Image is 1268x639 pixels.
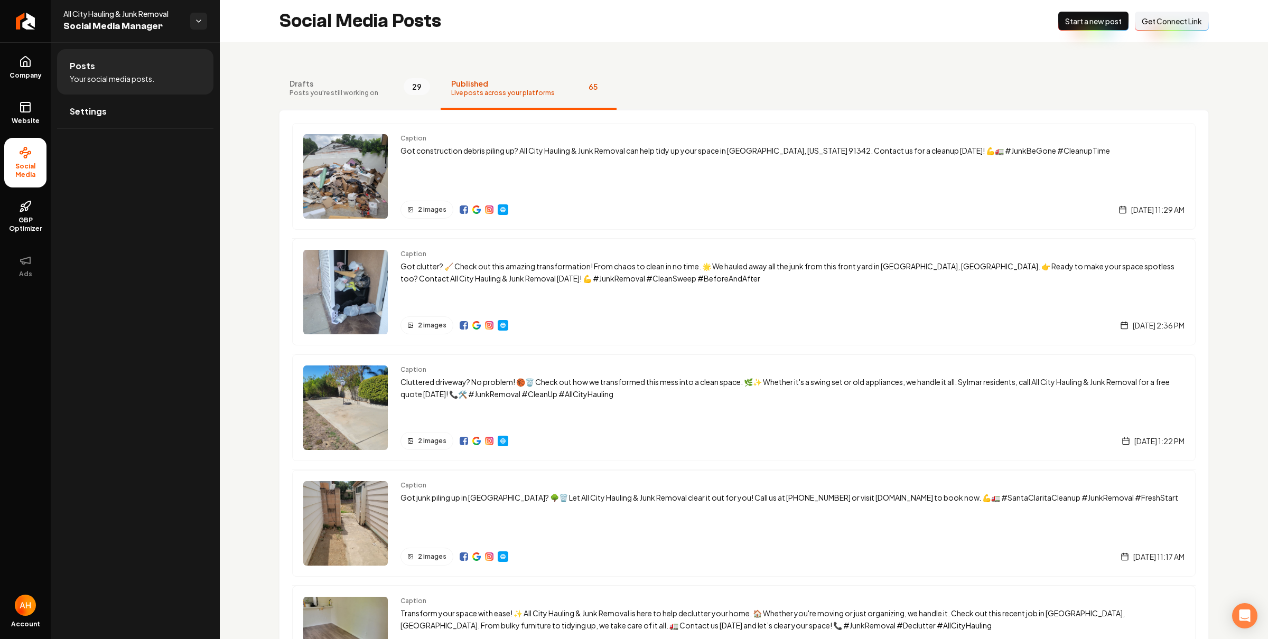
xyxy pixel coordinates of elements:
[63,19,182,34] span: Social Media Manager
[1142,16,1202,26] span: Get Connect Link
[15,595,36,616] img: Anthony Hurgoi
[472,552,481,561] img: Google
[1133,320,1185,331] span: [DATE] 2:36 PM
[70,73,154,84] span: Your social media posts.
[451,78,555,89] span: Published
[460,205,468,214] a: View on Facebook
[499,437,507,445] img: Website
[418,552,446,561] span: 2 images
[485,205,493,214] img: Instagram
[460,552,468,561] img: Facebook
[400,145,1185,157] p: Got construction debris piling up? All City Hauling & Junk Removal can help tidy up your space in...
[499,552,507,561] img: Website
[303,134,388,219] img: Post preview
[485,321,493,330] img: Instagram
[4,47,46,88] a: Company
[1232,603,1257,628] div: Open Intercom Messenger
[472,205,481,214] a: View on Google Business Profile
[16,13,35,30] img: Rebolt Logo
[498,436,508,446] a: Website
[400,250,1185,258] span: Caption
[400,376,1185,400] p: Cluttered driveway? No problem! 🏀🗑️ Check out how we transformed this mess into a clean space. 🌿✨...
[400,260,1185,285] p: Got clutter? 🧹 Check out this amazing transformation! From chaos to clean in no time. 🌟 We hauled...
[472,321,481,330] a: View on Google Business Profile
[400,134,1185,143] span: Caption
[472,321,481,330] img: Google
[292,354,1196,461] a: Post previewCaptionCluttered driveway? No problem! 🏀🗑️ Check out how we transformed this mess int...
[485,205,493,214] a: View on Instagram
[1131,204,1185,215] span: [DATE] 11:29 AM
[57,95,213,128] a: Settings
[303,481,388,566] img: Post preview
[498,551,508,562] a: Website
[485,437,493,445] a: View on Instagram
[70,105,107,118] span: Settings
[441,68,617,110] button: PublishedLive posts across your platforms65
[15,595,36,616] button: Open user button
[7,117,44,125] span: Website
[279,68,441,110] button: DraftsPosts you're still working on29
[472,552,481,561] a: View on Google Business Profile
[292,123,1196,230] a: Post previewCaptionGot construction debris piling up? All City Hauling & Junk Removal can help ti...
[472,437,481,445] a: View on Google Business Profile
[400,492,1185,504] p: Got junk piling up in [GEOGRAPHIC_DATA]? 🌳🗑️ Let All City Hauling & Junk Removal clear it out for...
[292,238,1196,345] a: Post previewCaptionGot clutter? 🧹 Check out this amazing transformation! From chaos to clean in n...
[460,437,468,445] img: Facebook
[5,71,46,80] span: Company
[1134,436,1185,446] span: [DATE] 1:22 PM
[15,270,36,278] span: Ads
[303,250,388,334] img: Post preview
[292,469,1196,577] a: Post previewCaptionGot junk piling up in [GEOGRAPHIC_DATA]? 🌳🗑️ Let All City Hauling & Junk Remov...
[498,320,508,331] a: Website
[70,60,95,72] span: Posts
[11,620,40,628] span: Account
[400,365,1185,374] span: Caption
[485,321,493,330] a: View on Instagram
[400,597,1185,605] span: Caption
[460,552,468,561] a: View on Facebook
[404,78,430,95] span: 29
[499,321,507,330] img: Website
[1133,551,1185,562] span: [DATE] 11:17 AM
[4,216,46,233] span: GBP Optimizer
[290,78,378,89] span: Drafts
[472,437,481,445] img: Google
[279,68,1209,110] nav: Tabs
[460,321,468,330] a: View on Facebook
[290,89,378,97] span: Posts you're still working on
[303,365,388,450] img: Post preview
[400,481,1185,490] span: Caption
[418,437,446,445] span: 2 images
[485,552,493,561] a: View on Instagram
[1135,12,1209,31] button: Get Connect Link
[460,321,468,330] img: Facebook
[418,321,446,330] span: 2 images
[4,246,46,287] button: Ads
[499,205,507,214] img: Website
[485,552,493,561] img: Instagram
[1058,12,1129,31] button: Start a new post
[580,78,606,95] span: 65
[460,437,468,445] a: View on Facebook
[1065,16,1122,26] span: Start a new post
[400,607,1185,632] p: Transform your space with ease! ✨ All City Hauling & Junk Removal is here to help declutter your ...
[63,8,182,19] span: All City Hauling & Junk Removal
[498,204,508,215] a: Website
[279,11,441,32] h2: Social Media Posts
[451,89,555,97] span: Live posts across your platforms
[4,92,46,134] a: Website
[485,437,493,445] img: Instagram
[460,205,468,214] img: Facebook
[472,205,481,214] img: Google
[4,192,46,241] a: GBP Optimizer
[418,205,446,214] span: 2 images
[4,162,46,179] span: Social Media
